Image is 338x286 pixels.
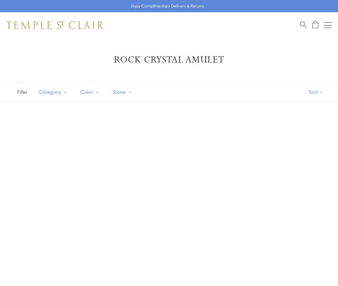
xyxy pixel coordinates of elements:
[324,21,332,29] button: Open navigation
[6,21,104,29] img: Temple St. Clair
[108,85,137,99] button: Stone
[131,3,204,9] p: Enjoy Complimentary Delivery & Returns
[34,85,72,99] button: Category
[35,88,72,96] span: Category
[76,85,105,99] button: Color
[109,88,137,96] span: Stone
[294,82,338,102] button: Show sort by
[312,21,318,29] a: Open Shopping Bag
[16,54,322,66] h1: Rock Crystal Amulet
[77,88,105,96] span: Color
[300,21,307,29] a: Search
